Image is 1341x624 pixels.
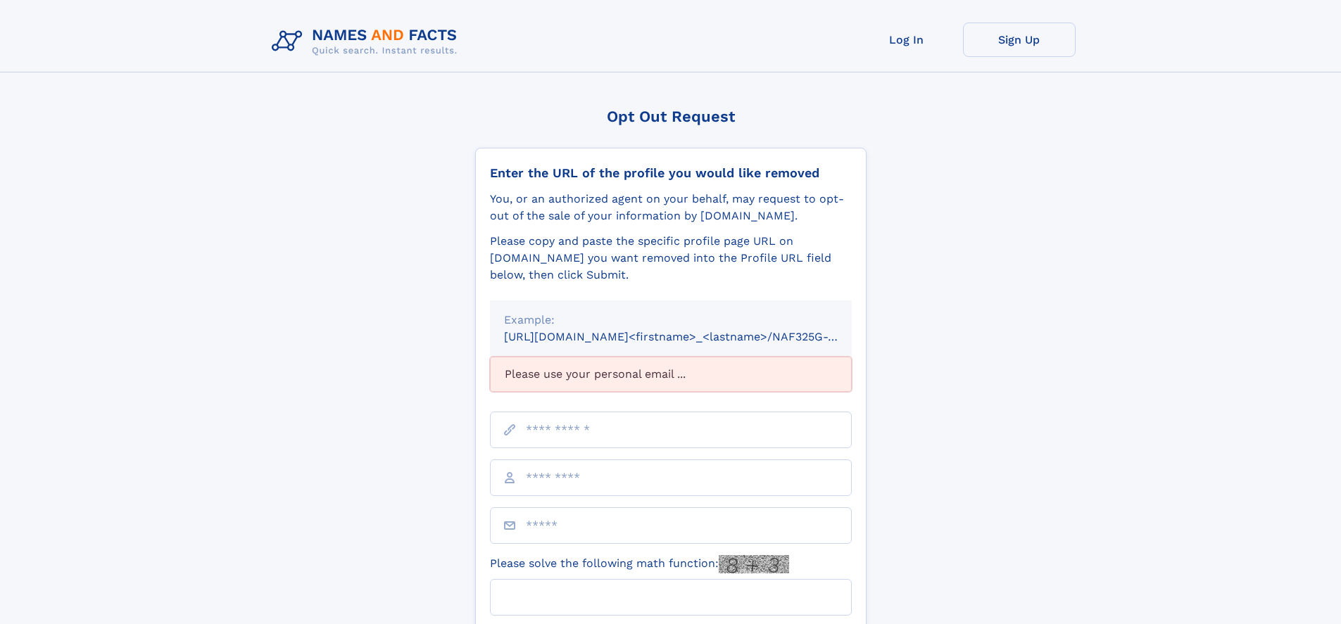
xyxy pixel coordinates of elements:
a: Sign Up [963,23,1076,57]
small: [URL][DOMAIN_NAME]<firstname>_<lastname>/NAF325G-xxxxxxxx [504,330,879,343]
label: Please solve the following math function: [490,555,789,573]
a: Log In [850,23,963,57]
div: Please copy and paste the specific profile page URL on [DOMAIN_NAME] you want removed into the Pr... [490,233,852,284]
div: You, or an authorized agent on your behalf, may request to opt-out of the sale of your informatio... [490,191,852,224]
div: Enter the URL of the profile you would like removed [490,165,852,181]
div: Opt Out Request [475,108,867,125]
img: Logo Names and Facts [266,23,469,61]
div: Example: [504,312,838,329]
div: Please use your personal email ... [490,357,852,392]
